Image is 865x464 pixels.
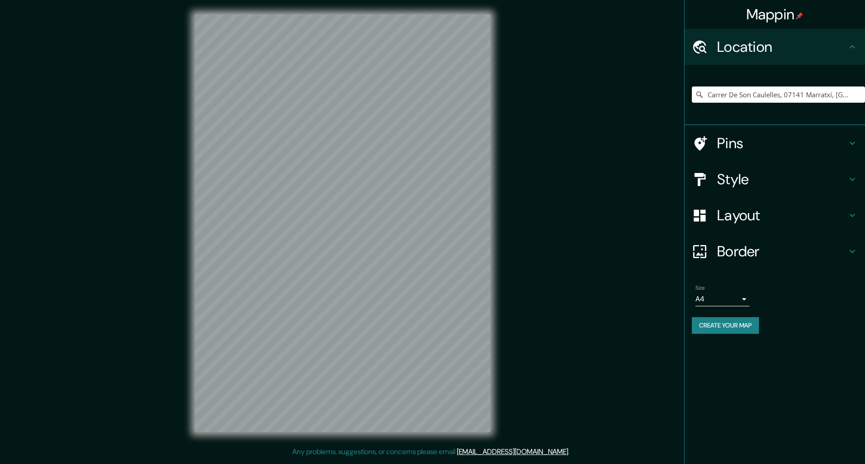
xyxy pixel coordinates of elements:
[717,38,847,56] h4: Location
[717,134,847,152] h4: Pins
[570,446,571,457] div: .
[195,14,490,432] canvas: Map
[685,125,865,161] div: Pins
[685,197,865,233] div: Layout
[685,29,865,65] div: Location
[457,447,568,456] a: [EMAIL_ADDRESS][DOMAIN_NAME]
[796,12,803,19] img: pin-icon.png
[685,233,865,269] div: Border
[717,170,847,188] h4: Style
[692,317,759,334] button: Create your map
[746,5,804,23] h4: Mappin
[692,86,865,103] input: Pick your city or area
[571,446,573,457] div: .
[695,284,705,292] label: Size
[717,242,847,260] h4: Border
[292,446,570,457] p: Any problems, suggestions, or concerns please email .
[717,206,847,224] h4: Layout
[685,161,865,197] div: Style
[695,292,750,306] div: A4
